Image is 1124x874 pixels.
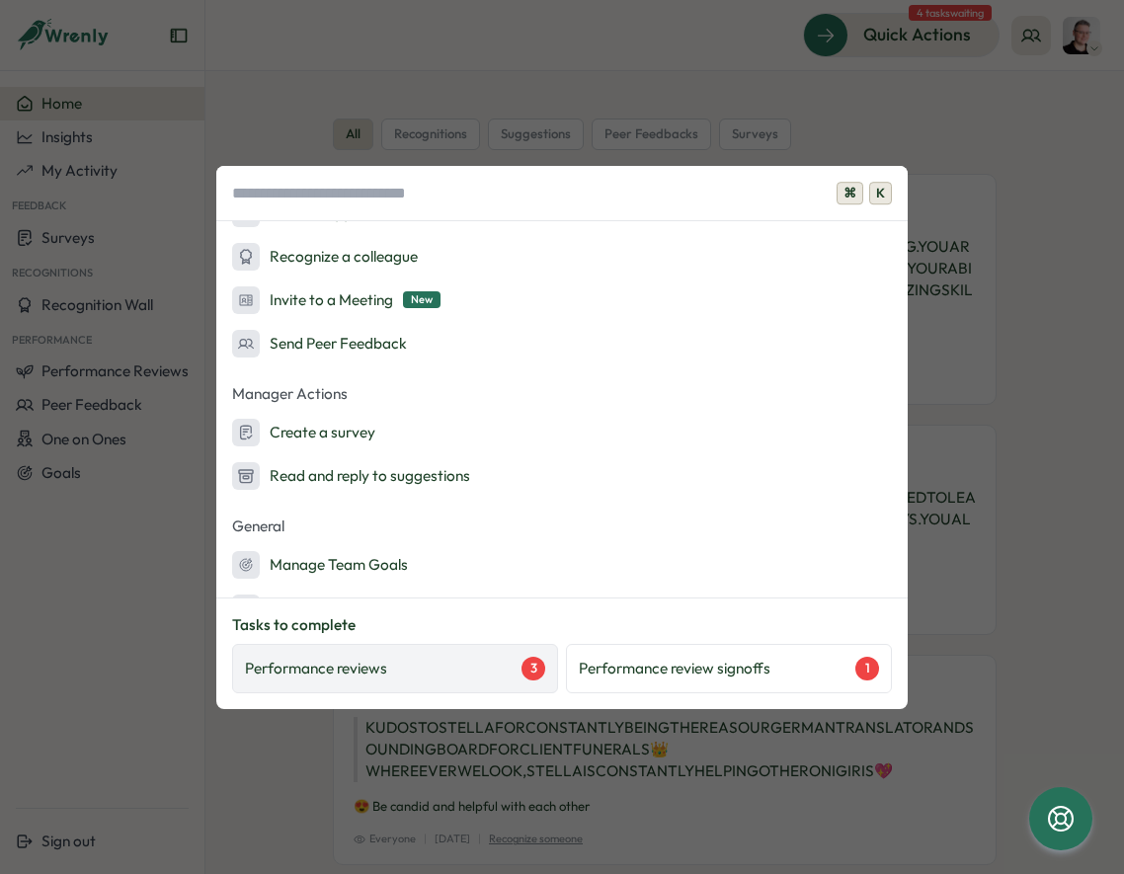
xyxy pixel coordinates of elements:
div: Recognize a colleague [232,243,418,271]
button: Send Peer Feedback [216,324,908,363]
button: My Activity [216,589,908,628]
button: Read and reply to suggestions [216,456,908,496]
button: Invite to a MeetingNew [216,280,908,320]
div: My Activity [232,595,346,622]
p: Performance reviews [245,658,387,679]
div: 3 [522,657,545,680]
div: Read and reply to suggestions [232,462,470,490]
p: Performance review signoffs [579,658,770,679]
p: General [216,512,908,541]
p: Tasks to complete [232,614,892,636]
div: 1 [855,657,879,680]
span: ⌘ [837,182,863,205]
div: Manage Team Goals [232,551,408,579]
span: K [869,182,892,205]
button: Recognize a colleague [216,237,908,277]
button: Create a survey [216,413,908,452]
button: Manage Team Goals [216,545,908,585]
div: Invite to a Meeting [232,286,441,314]
p: Manager Actions [216,379,908,409]
span: New [403,291,441,308]
div: Send Peer Feedback [232,330,407,358]
div: Create a survey [232,419,375,446]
